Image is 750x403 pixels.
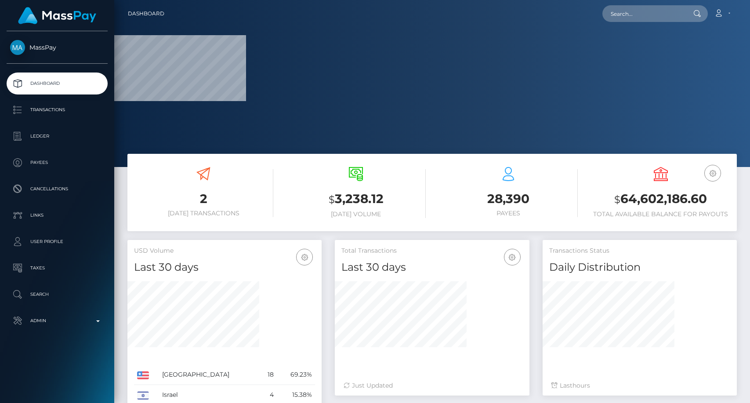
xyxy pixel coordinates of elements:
[7,73,108,94] a: Dashboard
[591,211,730,218] h6: Total Available Balance for Payouts
[10,40,25,55] img: MassPay
[614,193,620,206] small: $
[137,371,149,379] img: US.png
[128,4,164,23] a: Dashboard
[602,5,685,22] input: Search...
[286,211,426,218] h6: [DATE] Volume
[549,247,730,255] h5: Transactions Status
[7,204,108,226] a: Links
[10,130,104,143] p: Ledger
[7,152,108,174] a: Payees
[7,99,108,121] a: Transactions
[10,261,104,275] p: Taxes
[10,288,104,301] p: Search
[10,103,104,116] p: Transactions
[341,260,522,275] h4: Last 30 days
[439,190,578,207] h3: 28,390
[134,260,315,275] h4: Last 30 days
[277,365,315,385] td: 69.23%
[439,210,578,217] h6: Payees
[344,381,520,390] div: Just Updated
[10,77,104,90] p: Dashboard
[329,193,335,206] small: $
[10,182,104,196] p: Cancellations
[10,235,104,248] p: User Profile
[551,381,728,390] div: Last hours
[591,190,730,208] h3: 64,602,186.60
[137,392,149,399] img: IL.png
[7,283,108,305] a: Search
[549,260,730,275] h4: Daily Distribution
[18,7,96,24] img: MassPay Logo
[134,247,315,255] h5: USD Volume
[341,247,522,255] h5: Total Transactions
[286,190,426,208] h3: 3,238.12
[7,257,108,279] a: Taxes
[7,231,108,253] a: User Profile
[10,156,104,169] p: Payees
[7,310,108,332] a: Admin
[260,365,277,385] td: 18
[159,365,260,385] td: [GEOGRAPHIC_DATA]
[10,314,104,327] p: Admin
[134,190,273,207] h3: 2
[7,44,108,51] span: MassPay
[7,178,108,200] a: Cancellations
[134,210,273,217] h6: [DATE] Transactions
[7,125,108,147] a: Ledger
[10,209,104,222] p: Links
